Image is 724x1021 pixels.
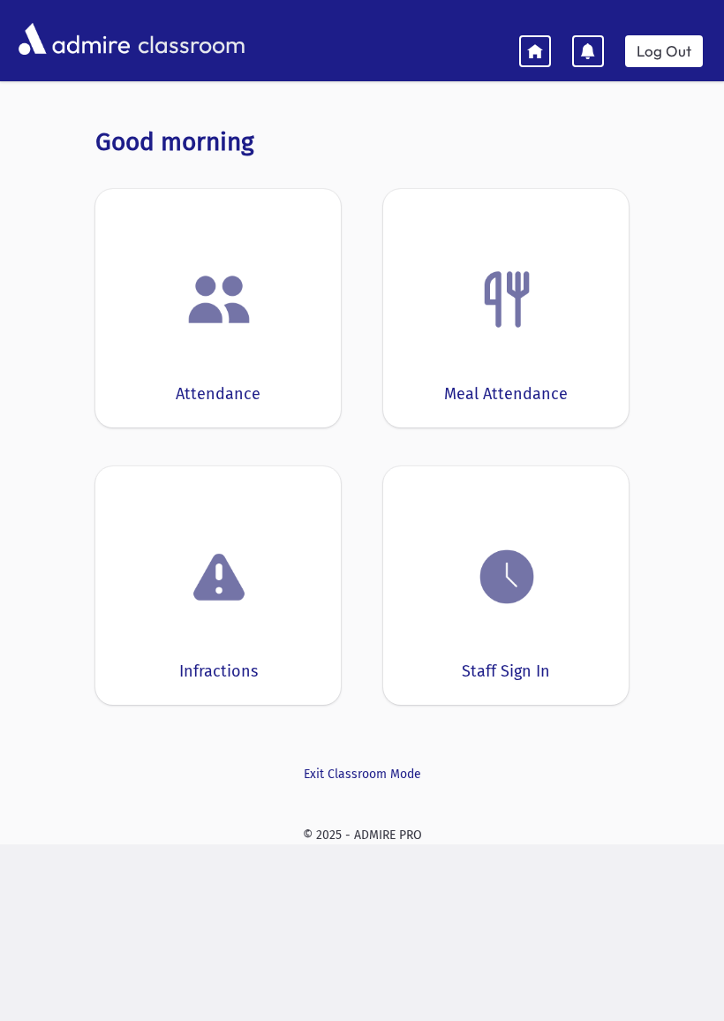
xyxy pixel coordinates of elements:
img: Fork.png [473,266,540,333]
span: classroom [134,16,245,63]
div: Infractions [179,660,258,684]
div: © 2025 - ADMIRE PRO [14,826,710,844]
img: users.png [185,266,253,333]
div: Meal Attendance [444,382,568,406]
h3: Good morning [95,127,629,157]
div: Staff Sign In [462,660,550,684]
a: Exit Classroom Mode [95,765,629,783]
a: Log Out [625,35,703,67]
img: AdmirePro [14,19,134,59]
img: exclamation.png [185,547,253,614]
img: clock.png [473,543,540,610]
div: Attendance [176,382,260,406]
